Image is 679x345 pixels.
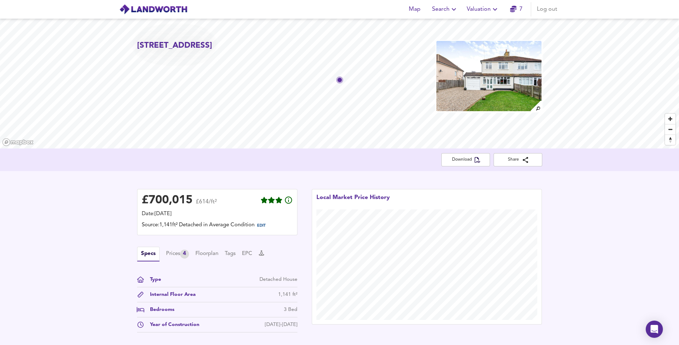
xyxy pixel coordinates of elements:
button: Download [441,153,490,166]
button: EPC [242,250,252,258]
img: logo [119,4,188,15]
div: 1,141 ft² [278,291,297,298]
span: Download [447,156,484,164]
button: Valuation [464,2,502,16]
button: Reset bearing to north [665,134,675,145]
span: Share [499,156,537,164]
button: Prices4 [166,250,189,259]
button: Share [494,153,542,166]
span: Reset bearing to north [665,135,675,145]
button: Map [403,2,426,16]
div: 3 Bed [284,306,297,313]
div: Prices [166,250,189,259]
span: Search [432,4,458,14]
div: Type [144,276,161,283]
span: Log out [537,4,557,14]
div: Local Market Price History [316,194,390,209]
h2: [STREET_ADDRESS] [137,40,212,51]
span: EDIT [257,224,266,228]
div: Year of Construction [144,321,199,329]
button: 7 [505,2,528,16]
div: Source: 1,141ft² Detached in Average Condition [142,221,293,231]
span: Map [406,4,423,14]
div: Detached House [260,276,297,283]
span: Valuation [467,4,499,14]
button: Floorplan [195,250,218,258]
div: 4 [180,250,189,259]
div: [DATE]-[DATE] [265,321,297,329]
div: Date: [DATE] [142,210,293,218]
span: £614/ft² [196,199,217,209]
div: Internal Floor Area [144,291,196,298]
div: Bedrooms [144,306,174,313]
div: Open Intercom Messenger [646,321,663,338]
button: Log out [534,2,560,16]
button: Tags [225,250,236,258]
a: 7 [510,4,523,14]
button: Specs [137,247,160,261]
button: Zoom out [665,124,675,134]
img: search [530,100,542,112]
button: Zoom in [665,114,675,124]
a: Mapbox homepage [2,138,34,146]
img: property [436,40,542,112]
div: £ 700,015 [142,195,193,206]
button: Search [429,2,461,16]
